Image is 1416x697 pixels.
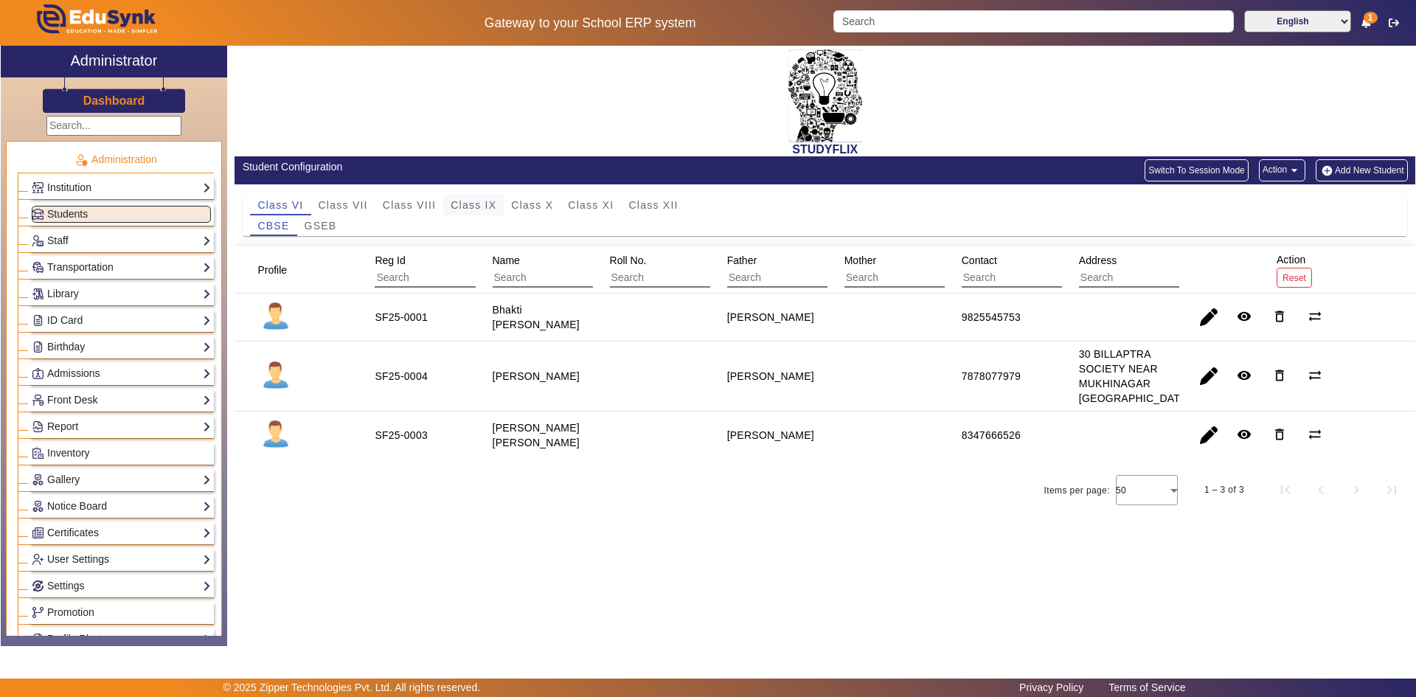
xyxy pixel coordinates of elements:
[833,10,1233,32] input: Search
[1364,12,1378,24] span: 1
[493,304,580,330] staff-with-status: Bhakti [PERSON_NAME]
[1259,159,1305,181] button: Action
[1079,268,1211,288] input: Search
[1287,163,1302,178] mat-icon: arrow_drop_down
[1272,309,1287,324] mat-icon: delete_outline
[493,254,520,266] span: Name
[257,358,294,395] img: profile.png
[722,247,878,293] div: Father
[383,200,436,210] span: Class VIII
[223,680,481,696] p: © 2025 Zipper Technologies Pvt. Ltd. All rights reserved.
[844,254,877,266] span: Mother
[1271,246,1317,293] div: Action
[1079,347,1190,406] div: 30 BILLAPTRA SOCIETY NEAR MUKHINAGAR [GEOGRAPHIC_DATA]
[1308,368,1322,383] mat-icon: sync_alt
[568,200,614,210] span: Class XI
[1277,268,1312,288] button: Reset
[962,310,1021,325] div: 9825545753
[493,370,580,382] staff-with-status: [PERSON_NAME]
[1272,427,1287,442] mat-icon: delete_outline
[18,152,214,167] p: Administration
[727,254,757,266] span: Father
[375,428,428,443] div: SF25-0003
[257,417,294,454] img: profile.png
[605,247,760,293] div: Roll No.
[1237,309,1252,324] mat-icon: remove_red_eye
[243,159,817,175] div: Student Configuration
[1374,472,1409,507] button: Last page
[83,93,146,108] a: Dashboard
[375,310,428,325] div: SF25-0001
[839,247,995,293] div: Mother
[1079,254,1117,266] span: Address
[493,422,580,448] staff-with-status: [PERSON_NAME] [PERSON_NAME]
[74,153,88,167] img: Administration.png
[487,247,643,293] div: Name
[32,206,211,223] a: Students
[257,221,289,231] span: CBSE
[727,369,814,384] div: [PERSON_NAME]
[319,200,368,210] span: Class VII
[1237,368,1252,383] mat-icon: remove_red_eye
[962,254,997,266] span: Contact
[727,310,814,325] div: [PERSON_NAME]
[1339,472,1374,507] button: Next page
[788,49,862,142] img: 2da83ddf-6089-4dce-a9e2-416746467bdd
[47,447,90,459] span: Inventory
[71,52,158,69] h2: Administrator
[1308,427,1322,442] mat-icon: sync_alt
[844,268,976,288] input: Search
[32,209,44,220] img: Students.png
[1012,678,1091,697] a: Privacy Policy
[1145,159,1249,181] button: Switch To Session Mode
[375,254,405,266] span: Reg Id
[610,254,647,266] span: Roll No.
[1316,159,1407,181] button: Add New Student
[252,257,305,283] div: Profile
[610,268,742,288] input: Search
[235,142,1415,156] h2: STUDYFLIX
[1101,678,1193,697] a: Terms of Service
[1272,368,1287,383] mat-icon: delete_outline
[257,264,287,276] span: Profile
[32,604,211,621] a: Promotion
[1303,472,1339,507] button: Previous page
[727,268,859,288] input: Search
[46,116,181,136] input: Search...
[257,299,294,336] img: profile.png
[962,268,1094,288] input: Search
[1074,247,1229,293] div: Address
[493,268,625,288] input: Search
[628,200,678,210] span: Class XII
[32,607,44,618] img: Branchoperations.png
[451,200,496,210] span: Class IX
[1204,482,1244,497] div: 1 – 3 of 3
[1319,164,1335,177] img: add-new-student.png
[375,369,428,384] div: SF25-0004
[1,46,227,77] a: Administrator
[32,445,211,462] a: Inventory
[305,221,337,231] span: GSEB
[1268,472,1303,507] button: First page
[47,208,88,220] span: Students
[32,448,44,459] img: Inventory.png
[83,94,145,108] h3: Dashboard
[957,247,1112,293] div: Contact
[47,606,94,618] span: Promotion
[369,247,525,293] div: Reg Id
[962,369,1021,384] div: 7878077979
[727,428,814,443] div: [PERSON_NAME]
[362,15,818,31] h5: Gateway to your School ERP system
[257,200,303,210] span: Class VI
[1308,309,1322,324] mat-icon: sync_alt
[962,428,1021,443] div: 8347666526
[511,200,553,210] span: Class X
[1044,483,1110,498] div: Items per page:
[1237,427,1252,442] mat-icon: remove_red_eye
[375,268,507,288] input: Search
